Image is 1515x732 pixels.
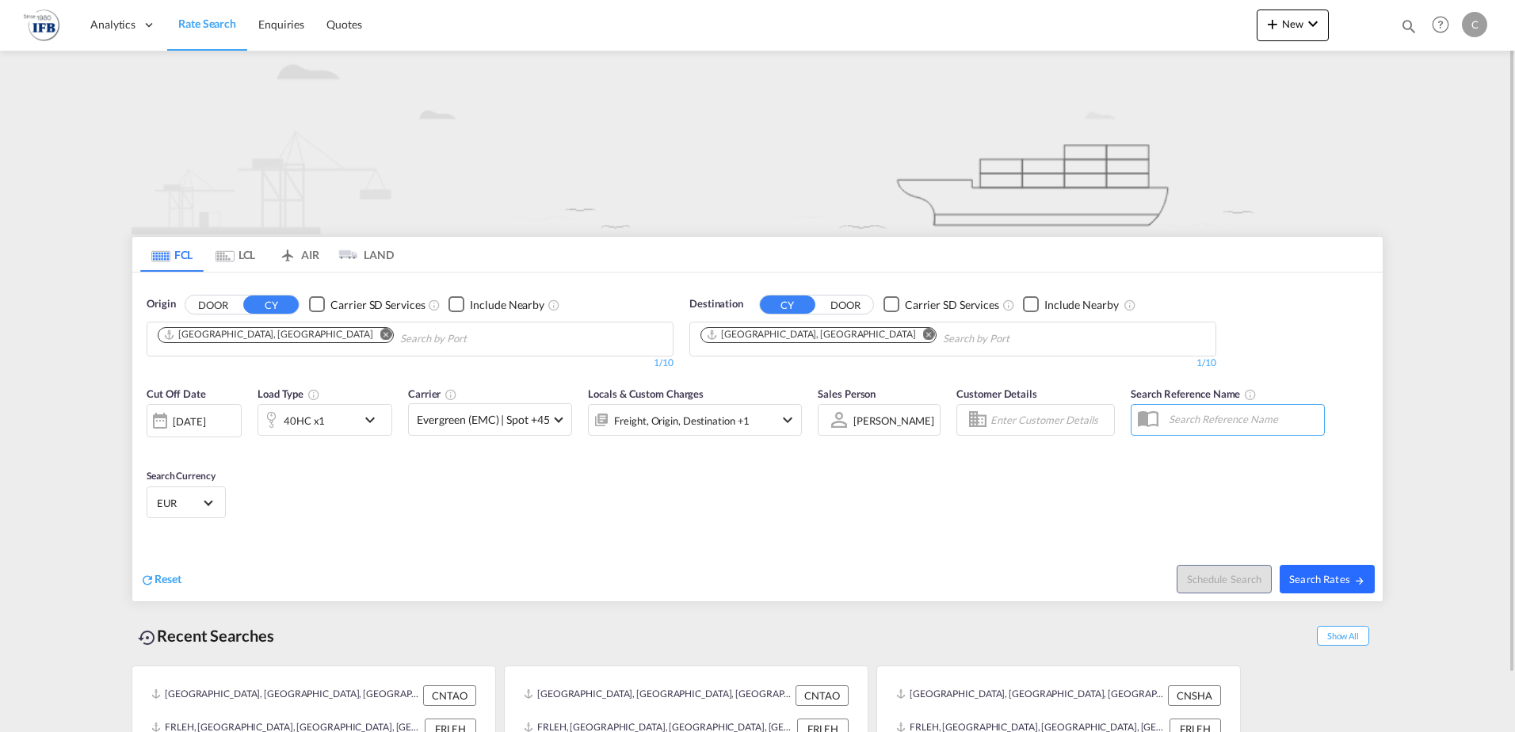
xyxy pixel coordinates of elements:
md-checkbox: Checkbox No Ink [448,296,544,313]
div: CNTAO [796,685,849,706]
div: [DATE] [147,404,242,437]
input: Enter Customer Details [990,408,1109,432]
span: Analytics [90,17,135,32]
md-datepicker: Select [147,436,158,457]
div: [DATE] [173,414,205,429]
input: Chips input. [400,326,551,352]
md-select: Select Currency: € EUREuro [155,491,217,514]
md-icon: icon-plus 400-fg [1263,14,1282,33]
md-icon: Your search will be saved by the below given name [1244,388,1257,401]
div: CNTAO [423,685,476,706]
div: C [1462,12,1487,37]
md-tab-item: LCL [204,237,267,272]
div: icon-refreshReset [140,571,181,589]
div: 40HC x1icon-chevron-down [258,404,392,436]
div: Press delete to remove this chip. [163,328,376,341]
md-pagination-wrapper: Use the left and right arrow keys to navigate between tabs [140,237,394,272]
md-icon: icon-chevron-down [361,410,387,429]
span: Destination [689,296,743,312]
div: CNTAO, Qingdao, China, Greater China & Far East Asia, Asia Pacific [524,685,792,706]
div: Help [1427,11,1462,40]
span: Sales Person [818,387,876,400]
div: OriginDOOR CY Checkbox No InkUnchecked: Search for CY (Container Yard) services for all selected ... [132,273,1383,601]
span: Evergreen (EMC) | Spot +45 [417,412,549,428]
md-icon: Unchecked: Ignores neighbouring ports when fetching rates.Checked : Includes neighbouring ports w... [548,299,560,311]
span: Show All [1317,626,1369,646]
div: Press delete to remove this chip. [706,328,918,341]
md-tab-item: FCL [140,237,204,272]
button: Note: By default Schedule search will only considerorigin ports, destination ports and cut off da... [1177,565,1272,593]
button: Remove [369,328,393,344]
span: Reset [155,572,181,585]
span: Quotes [326,17,361,31]
div: Include Nearby [1044,297,1119,313]
span: Enquiries [258,17,304,31]
div: Le Havre, FRLEH [706,328,915,341]
div: icon-magnify [1400,17,1418,41]
span: Search Reference Name [1131,387,1257,400]
button: CY [243,295,299,314]
div: 1/10 [689,356,1216,370]
md-icon: icon-information-outline [307,388,320,401]
span: Load Type [258,387,320,400]
div: CNSHA [1168,685,1221,706]
md-icon: icon-refresh [140,573,155,587]
span: Help [1427,11,1454,38]
md-icon: icon-arrow-right [1354,575,1365,586]
button: CY [760,295,815,314]
span: Locals & Custom Charges [588,387,704,400]
md-tab-item: LAND [330,237,394,272]
div: 40HC x1 [284,410,325,432]
div: Freight Origin Destination Factory Stuffing [614,410,750,432]
span: EUR [157,496,201,510]
span: Search Rates [1289,573,1365,585]
md-chips-wrap: Chips container. Use arrow keys to select chips. [698,322,1100,352]
md-icon: Unchecked: Search for CY (Container Yard) services for all selected carriers.Checked : Search for... [1002,299,1015,311]
button: DOOR [185,295,241,314]
md-icon: icon-backup-restore [138,628,157,647]
button: icon-plus 400-fgNewicon-chevron-down [1257,10,1329,41]
md-checkbox: Checkbox No Ink [309,296,425,313]
div: CNTAO, Qingdao, China, Greater China & Far East Asia, Asia Pacific [151,685,419,706]
button: Search Ratesicon-arrow-right [1280,565,1375,593]
img: new-FCL.png [132,51,1383,234]
md-checkbox: Checkbox No Ink [1023,296,1119,313]
div: Include Nearby [470,297,544,313]
md-icon: Unchecked: Ignores neighbouring ports when fetching rates.Checked : Includes neighbouring ports w... [1124,299,1136,311]
button: DOOR [818,295,873,314]
div: CNSHA, Shanghai, China, Greater China & Far East Asia, Asia Pacific [896,685,1164,706]
span: Carrier [408,387,457,400]
md-icon: icon-magnify [1400,17,1418,35]
div: [PERSON_NAME] [853,414,934,427]
div: Recent Searches [132,618,280,654]
div: Carrier SD Services [905,297,999,313]
span: Cut Off Date [147,387,206,400]
div: Qingdao, CNTAO [163,328,372,341]
md-icon: icon-chevron-down [778,410,797,429]
span: New [1263,17,1322,30]
md-icon: The selected Trucker/Carrierwill be displayed in the rate results If the rates are from another f... [445,388,457,401]
md-chips-wrap: Chips container. Use arrow keys to select chips. [155,322,557,352]
img: de31bbe0256b11eebba44b54815f083d.png [24,7,59,43]
md-icon: icon-chevron-down [1303,14,1322,33]
div: 1/10 [147,356,674,370]
span: Origin [147,296,175,312]
span: Rate Search [178,17,236,30]
button: Remove [912,328,936,344]
md-tab-item: AIR [267,237,330,272]
md-icon: icon-airplane [278,246,297,257]
div: Freight Origin Destination Factory Stuffingicon-chevron-down [588,404,802,436]
md-select: Sales Person: Cedric Simeon [852,409,936,432]
span: Search Currency [147,470,216,482]
span: Customer Details [956,387,1036,400]
md-checkbox: Checkbox No Ink [883,296,999,313]
input: Search Reference Name [1161,406,1324,430]
md-icon: Unchecked: Search for CY (Container Yard) services for all selected carriers.Checked : Search for... [428,299,441,311]
div: Carrier SD Services [330,297,425,313]
input: Chips input. [943,326,1093,352]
